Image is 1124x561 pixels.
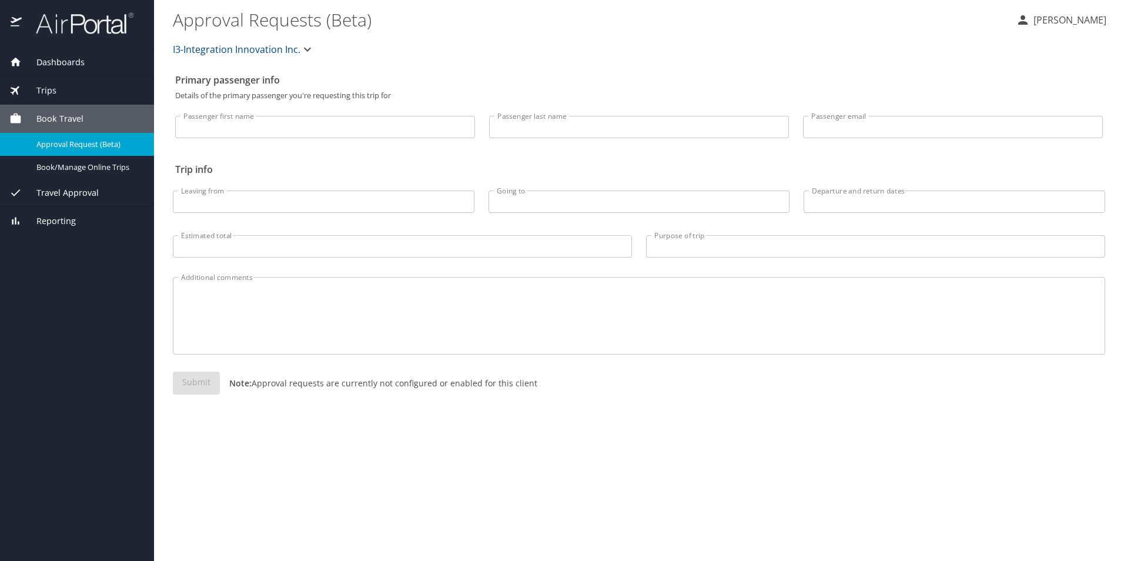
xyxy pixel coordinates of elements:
span: Book/Manage Online Trips [36,162,140,173]
img: icon-airportal.png [11,12,23,35]
h2: Trip info [175,160,1103,179]
img: airportal-logo.png [23,12,133,35]
h2: Primary passenger info [175,71,1103,89]
p: [PERSON_NAME] [1030,13,1106,27]
span: Book Travel [22,112,83,125]
button: [PERSON_NAME] [1011,9,1111,31]
span: Trips [22,84,56,97]
strong: Note: [229,378,252,389]
p: Details of the primary passenger you're requesting this trip for [175,92,1103,99]
button: I3-Integration Innovation Inc. [168,38,319,61]
span: Dashboards [22,56,85,69]
span: Reporting [22,215,76,228]
h1: Approval Requests (Beta) [173,1,1006,38]
span: I3-Integration Innovation Inc. [173,41,300,58]
p: Approval requests are currently not configured or enabled for this client [220,377,537,389]
span: Travel Approval [22,186,99,199]
span: Approval Request (Beta) [36,139,140,150]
